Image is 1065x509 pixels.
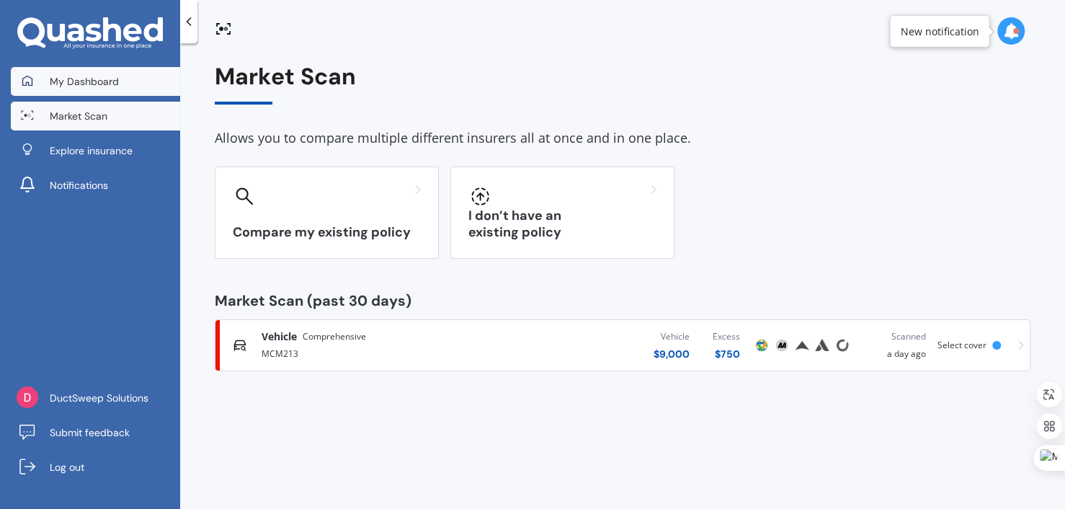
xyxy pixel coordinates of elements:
[262,329,297,344] span: Vehicle
[793,337,811,354] img: Provident
[215,63,1030,105] div: Market Scan
[814,337,831,354] img: Autosure
[900,24,979,38] div: New notification
[50,391,148,405] span: DuctSweep Solutions
[215,128,1030,149] div: Allows you to compare multiple different insurers all at once and in one place.
[937,339,986,351] span: Select cover
[50,109,107,123] span: Market Scan
[11,453,180,482] a: Log out
[654,347,690,361] div: $ 9,000
[864,329,926,344] div: Scanned
[215,319,1030,371] a: VehicleComprehensiveMCM213Vehicle$9,000Excess$750ProtectaAAProvidentAutosureCoveScanneda day agoS...
[468,208,656,241] h3: I don’t have an existing policy
[834,337,851,354] img: Cove
[713,347,740,361] div: $ 750
[303,329,366,344] span: Comprehensive
[11,418,180,447] a: Submit feedback
[713,329,740,344] div: Excess
[864,329,926,361] div: a day ago
[50,74,119,89] span: My Dashboard
[50,460,84,474] span: Log out
[773,337,790,354] img: AA
[11,102,180,130] a: Market Scan
[17,386,38,408] img: ACg8ocLZLl6URi9sH42OUoNitD-e3dt5ecOepdYobzi66Oqp8vPY1A=s96-c
[50,143,133,158] span: Explore insurance
[11,67,180,96] a: My Dashboard
[50,425,130,440] span: Submit feedback
[654,329,690,344] div: Vehicle
[11,384,180,412] a: DuctSweep Solutions
[11,136,180,165] a: Explore insurance
[753,337,770,354] img: Protecta
[11,171,180,200] a: Notifications
[215,293,1030,308] div: Market Scan (past 30 days)
[233,224,421,241] h3: Compare my existing policy
[262,344,492,361] div: MCM213
[50,178,108,192] span: Notifications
